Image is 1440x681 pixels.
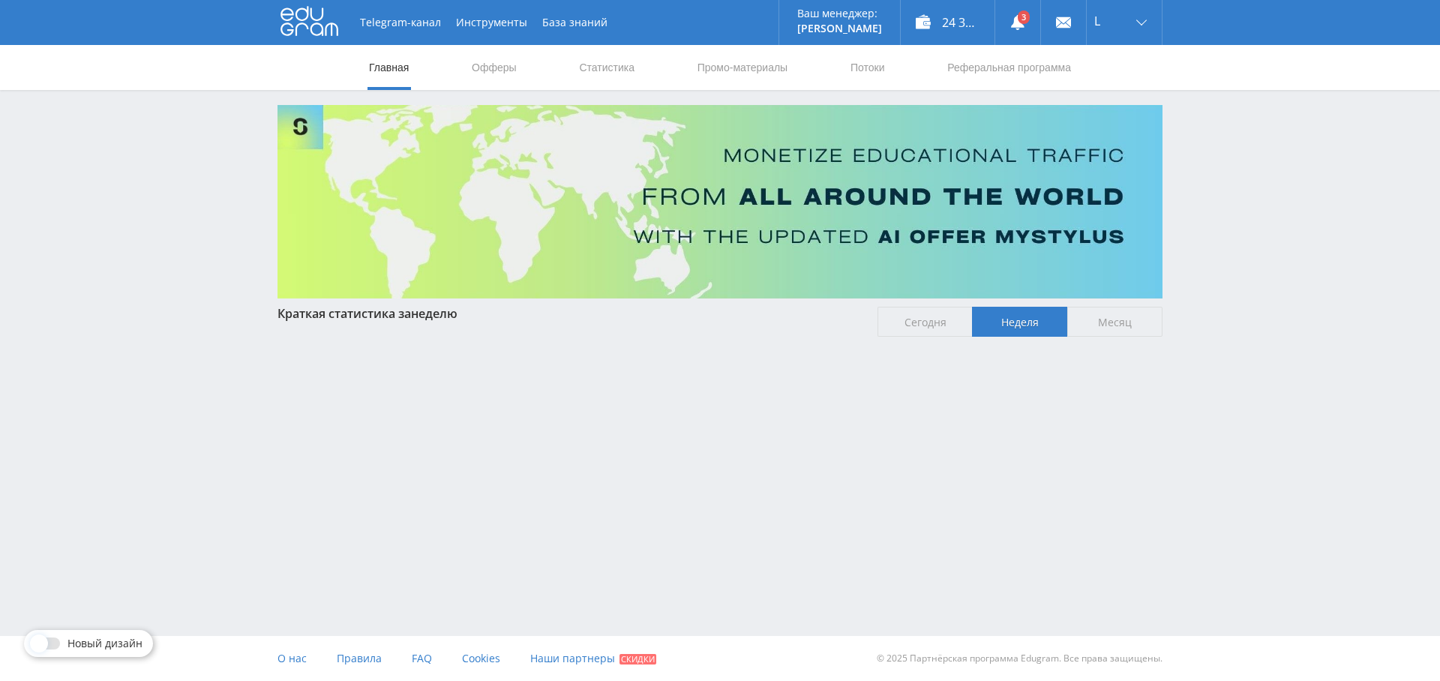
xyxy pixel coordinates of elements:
span: Наши партнеры [530,651,615,665]
a: Наши партнеры Скидки [530,636,656,681]
p: [PERSON_NAME] [797,22,882,34]
a: FAQ [412,636,432,681]
span: Скидки [619,654,656,664]
a: Потоки [849,45,886,90]
div: Краткая статистика за [277,307,862,320]
span: L [1094,15,1100,27]
a: Реферальная программа [946,45,1072,90]
p: Ваш менеджер: [797,7,882,19]
a: О нас [277,636,307,681]
span: Cookies [462,651,500,665]
span: Месяц [1067,307,1162,337]
a: Cookies [462,636,500,681]
a: Правила [337,636,382,681]
a: Статистика [577,45,636,90]
span: Новый дизайн [67,637,142,649]
span: Неделя [972,307,1067,337]
a: Главная [367,45,410,90]
span: FAQ [412,651,432,665]
a: Офферы [470,45,518,90]
a: Промо-материалы [696,45,789,90]
span: Сегодня [877,307,973,337]
div: © 2025 Партнёрская программа Edugram. Все права защищены. [727,636,1162,681]
span: О нас [277,651,307,665]
img: Banner [277,105,1162,298]
span: неделю [411,305,457,322]
span: Правила [337,651,382,665]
